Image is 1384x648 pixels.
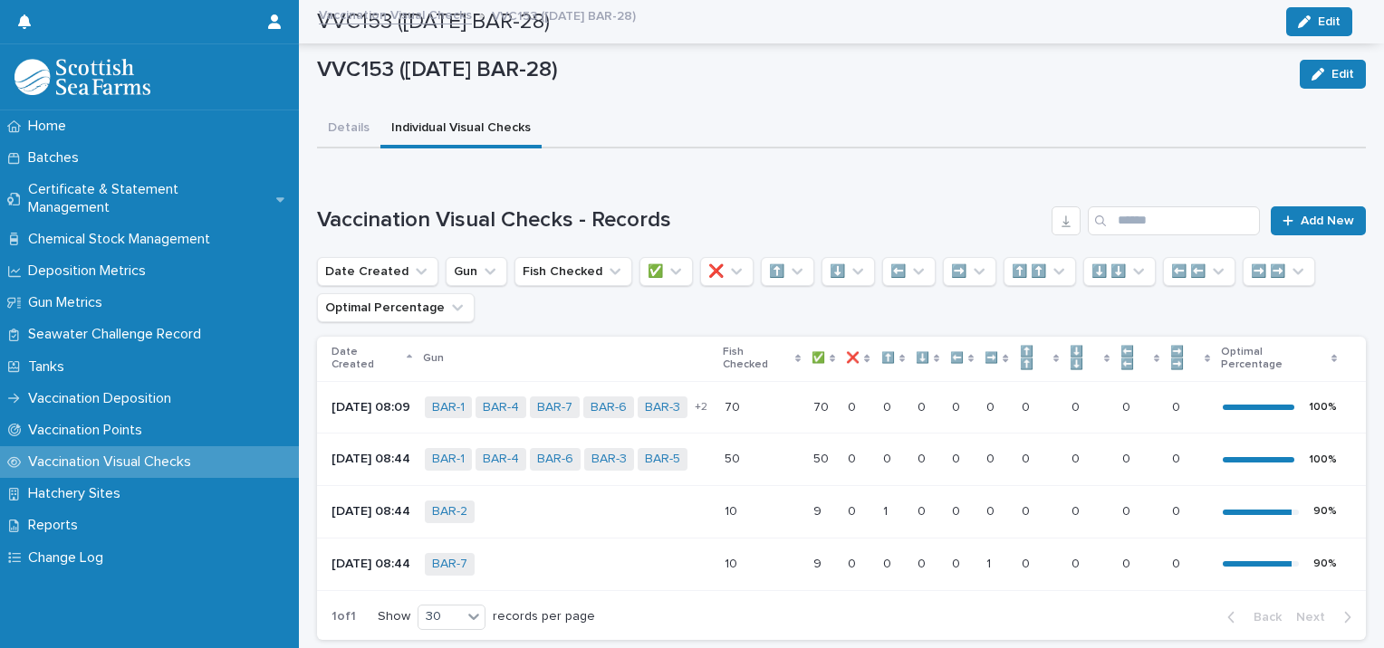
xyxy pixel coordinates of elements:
[1309,401,1337,414] div: 100 %
[761,257,814,286] button: ⬆️
[514,257,632,286] button: Fish Checked
[317,293,475,322] button: Optimal Percentage
[848,500,860,519] p: 0
[1083,257,1156,286] button: ⬇️ ⬇️
[1072,448,1083,467] p: 0
[1213,609,1289,625] button: Back
[1163,257,1235,286] button: ⬅️ ⬅️
[813,448,832,467] p: 50
[639,257,693,286] button: ✅
[848,396,860,415] p: 0
[1243,257,1315,286] button: ➡️ ➡️
[725,396,744,415] p: 70
[1072,500,1083,519] p: 0
[378,609,410,624] p: Show
[21,453,206,471] p: Vaccination Visual Checks
[1172,396,1184,415] p: 0
[1243,611,1282,624] span: Back
[317,110,380,148] button: Details
[1020,342,1049,376] p: ⬆️ ⬆️
[21,422,157,439] p: Vaccination Points
[700,257,754,286] button: ❌
[1309,453,1337,466] div: 100 %
[1221,342,1327,376] p: Optimal Percentage
[883,448,895,467] p: 0
[1022,500,1033,519] p: 0
[493,609,595,624] p: records per page
[21,326,216,343] p: Seawater Challenge Record
[1313,505,1337,518] div: 90 %
[1172,448,1184,467] p: 0
[952,448,964,467] p: 0
[21,118,81,135] p: Home
[725,553,741,572] p: 10
[1088,206,1260,235] input: Search
[846,348,860,368] p: ❌
[883,396,895,415] p: 0
[1122,553,1134,572] p: 0
[813,396,832,415] p: 70
[813,500,825,519] p: 9
[21,149,93,167] p: Batches
[332,557,410,572] p: [DATE] 08:44
[848,448,860,467] p: 0
[1301,214,1354,227] span: Add New
[986,396,998,415] p: 0
[21,390,186,407] p: Vaccination Deposition
[380,110,542,148] button: Individual Visual Checks
[822,257,875,286] button: ⬇️
[317,381,1366,434] tr: [DATE] 08:09BAR-1 BAR-4 BAR-7 BAR-6 BAR-3 +27070 7070 00 00 00 00 00 00 00 00 00 100%
[645,400,680,415] a: BAR-3
[1072,396,1083,415] p: 0
[446,257,507,286] button: Gun
[21,549,118,567] p: Change Log
[1022,448,1033,467] p: 0
[812,348,825,368] p: ✅
[1300,60,1366,89] button: Edit
[21,231,225,248] p: Chemical Stock Management
[332,400,410,415] p: [DATE] 08:09
[21,294,117,311] p: Gun Metrics
[317,538,1366,590] tr: [DATE] 08:44BAR-7 1010 99 00 00 00 00 11 00 00 00 00 90%
[952,500,964,519] p: 0
[952,396,964,415] p: 0
[432,452,465,467] a: BAR-1
[1120,342,1149,376] p: ⬅️ ⬅️
[1022,396,1033,415] p: 0
[918,553,929,572] p: 0
[483,400,519,415] a: BAR-4
[317,57,1285,83] p: VVC153 ([DATE] BAR-28)
[319,4,472,24] a: Vaccination Visual Checks
[848,553,860,572] p: 0
[332,452,410,467] p: [DATE] 08:44
[695,402,707,413] span: + 2
[1289,609,1366,625] button: Next
[725,448,744,467] p: 50
[492,5,636,24] p: VVC153 ([DATE] BAR-28)
[645,452,680,467] a: BAR-5
[21,181,276,215] p: Certificate & Statement Management
[591,452,627,467] a: BAR-3
[883,500,891,519] p: 1
[985,348,998,368] p: ➡️
[423,348,444,368] p: Gun
[1122,500,1134,519] p: 0
[882,257,936,286] button: ⬅️
[881,348,895,368] p: ⬆️
[1004,257,1076,286] button: ⬆️ ⬆️
[725,500,741,519] p: 10
[950,348,964,368] p: ⬅️
[918,500,929,519] p: 0
[21,358,79,376] p: Tanks
[14,59,150,95] img: uOABhIYSsOPhGJQdTwEw
[1172,500,1184,519] p: 0
[952,553,964,572] p: 0
[317,207,1044,233] h1: Vaccination Visual Checks - Records
[317,257,438,286] button: Date Created
[1331,68,1354,81] span: Edit
[1271,206,1366,235] a: Add New
[537,452,573,467] a: BAR-6
[432,557,467,572] a: BAR-7
[883,553,895,572] p: 0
